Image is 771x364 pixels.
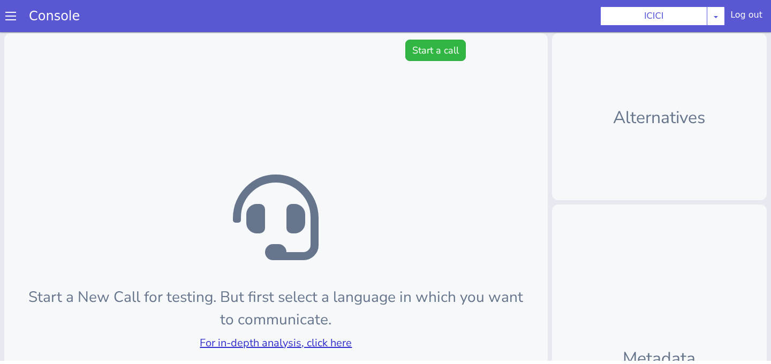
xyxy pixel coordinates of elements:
[16,9,93,24] a: Console
[21,257,531,302] p: Start a New Call for testing. But first select a language in which you want to communicate.
[730,9,762,26] div: Log out
[600,6,707,26] button: ICICI
[569,76,750,102] p: Alternatives
[200,307,352,321] a: For in-depth analysis, click here
[569,317,750,343] p: Metadata
[405,11,466,32] button: Start a call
